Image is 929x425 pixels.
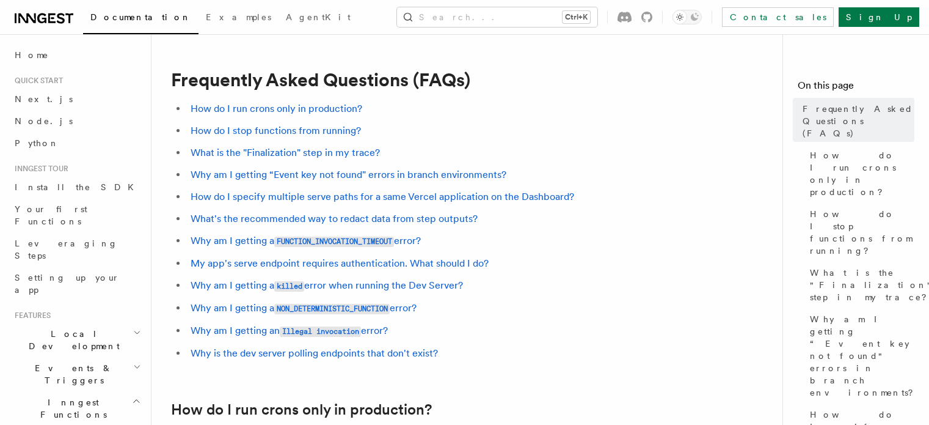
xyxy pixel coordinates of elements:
span: Your first Functions [15,204,87,226]
span: Home [15,49,49,61]
span: Events & Triggers [10,362,133,386]
a: My app's serve endpoint requires authentication. What should I do? [191,257,489,269]
a: Why is the dev server polling endpoints that don't exist? [191,347,438,359]
span: Install the SDK [15,182,141,192]
a: How do I run crons only in production? [171,401,432,418]
a: Why am I getting “Event key not found" errors in branch environments? [805,308,914,404]
a: How do I run crons only in production? [805,144,914,203]
a: Examples [199,4,279,33]
span: Setting up your app [15,273,120,295]
span: Frequently Asked Questions (FAQs) [803,103,914,139]
a: Documentation [83,4,199,34]
button: Events & Triggers [10,357,144,391]
a: Node.js [10,110,144,132]
a: Why am I getting “Event key not found" errors in branch environments? [191,169,506,180]
a: How do I stop functions from running? [805,203,914,262]
a: Why am I getting aNON_DETERMINISTIC_FUNCTIONerror? [191,302,417,314]
a: Python [10,132,144,154]
span: Inngest Functions [10,396,132,421]
span: Node.js [15,116,73,126]
kbd: Ctrl+K [563,11,590,23]
a: Setting up your app [10,267,144,301]
a: Why am I getting anIllegal invocationerror? [191,325,388,336]
span: Documentation [90,12,191,22]
a: Next.js [10,88,144,110]
a: How do I run crons only in production? [191,103,362,114]
a: Frequently Asked Questions (FAQs) [798,98,914,144]
span: AgentKit [286,12,351,22]
button: Search...Ctrl+K [397,7,597,27]
a: What is the "Finalization" step in my trace? [191,147,380,158]
a: What is the "Finalization" step in my trace? [805,262,914,308]
span: Features [10,311,51,320]
span: Next.js [15,94,73,104]
a: Your first Functions [10,198,144,232]
a: How do I specify multiple serve paths for a same Vercel application on the Dashboard? [191,191,574,202]
a: Leveraging Steps [10,232,144,267]
h4: On this page [798,78,914,98]
a: Why am I getting akillederror when running the Dev Server? [191,279,463,291]
a: Contact sales [722,7,834,27]
h1: Frequently Asked Questions (FAQs) [171,68,660,91]
a: Home [10,44,144,66]
a: What's the recommended way to redact data from step outputs? [191,213,478,224]
span: Inngest tour [10,164,68,174]
code: FUNCTION_INVOCATION_TIMEOUT [274,237,394,247]
span: Leveraging Steps [15,238,118,261]
span: Examples [206,12,271,22]
code: killed [274,281,304,292]
span: Python [15,138,59,148]
span: Why am I getting “Event key not found" errors in branch environments? [810,313,922,399]
a: Why am I getting aFUNCTION_INVOCATION_TIMEOUTerror? [191,235,421,246]
a: How do I stop functions from running? [191,125,361,136]
span: Quick start [10,76,63,86]
span: How do I run crons only in production? [810,149,914,198]
a: Sign Up [839,7,919,27]
button: Local Development [10,323,144,357]
span: Local Development [10,328,133,352]
code: Illegal invocation [280,327,361,337]
a: Install the SDK [10,176,144,198]
span: How do I stop functions from running? [810,208,914,257]
a: AgentKit [279,4,358,33]
button: Toggle dark mode [672,10,702,24]
code: NON_DETERMINISTIC_FUNCTION [274,304,390,314]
